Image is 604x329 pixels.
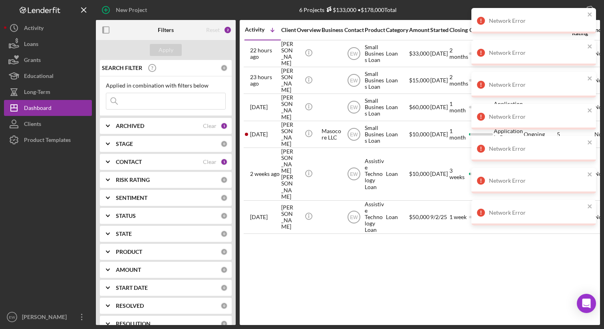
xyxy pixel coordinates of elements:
[322,27,343,33] div: Business
[250,104,268,110] time: 2025-09-22 20:57
[4,20,92,36] button: Activity
[116,141,133,147] b: STAGE
[322,122,342,147] div: Masocore LLC
[116,177,150,183] b: RISK RATING
[587,171,593,179] button: close
[24,20,44,38] div: Activity
[250,171,280,177] time: 2025-09-13 06:22
[221,266,228,273] div: 0
[365,148,384,200] div: Assistive Technology Loan
[221,194,228,201] div: 0
[386,201,408,233] div: Loan
[4,36,92,52] button: Loans
[116,321,151,327] b: RESOLUTION
[281,68,295,93] div: [PERSON_NAME]
[221,176,228,183] div: 0
[150,44,182,56] button: Apply
[116,123,144,129] b: ARCHIVED
[116,213,136,219] b: STATUS
[386,148,408,200] div: Loan
[24,52,41,70] div: Grants
[221,320,228,327] div: 0
[587,11,593,19] button: close
[24,36,38,54] div: Loans
[449,27,468,33] div: Closing
[350,51,358,56] text: EW
[324,6,356,13] div: $133,000
[350,132,358,137] text: EW
[489,50,585,56] div: Network Error
[281,94,295,120] div: [PERSON_NAME]
[587,107,593,115] button: close
[116,303,144,309] b: RESOLVED
[409,77,429,84] span: $15,000
[250,47,280,60] time: 2025-09-23 18:28
[365,68,384,93] div: Small Business Loan
[365,122,384,147] div: Small Business Loan
[102,65,142,71] b: SEARCH FILTER
[221,302,228,309] div: 0
[250,214,268,220] time: 2025-09-03 18:57
[409,27,429,33] div: Amount
[489,209,585,216] div: Network Error
[4,52,92,68] button: Grants
[221,122,228,130] div: 1
[116,267,141,273] b: AMOUNT
[250,74,280,87] time: 2025-09-23 17:05
[299,6,397,13] div: 6 Projects • $178,000 Total
[206,27,220,33] div: Reset
[577,294,596,313] div: Open Intercom Messenger
[449,100,466,114] time: 1 month
[281,41,295,66] div: [PERSON_NAME]
[350,78,358,84] text: EW
[116,285,148,291] b: START DATE
[409,131,429,138] span: $10,000
[221,64,228,72] div: 0
[24,84,50,102] div: Long-Term
[489,82,585,88] div: Network Error
[344,27,364,33] div: Contact
[116,2,147,18] div: New Project
[4,309,92,325] button: EW[PERSON_NAME]
[4,132,92,148] button: Product Templates
[449,74,468,87] time: 2 months
[4,100,92,116] button: Dashboard
[430,41,449,66] div: [DATE]
[365,201,384,233] div: Assistive Technology Loan
[221,158,228,165] div: 1
[24,100,52,118] div: Dashboard
[281,201,295,233] div: [PERSON_NAME]
[4,84,92,100] a: Long-Term
[224,26,232,34] div: 2
[409,213,429,220] span: $50,000
[555,2,600,18] button: Export
[365,27,385,33] div: Product
[4,116,92,132] button: Clients
[587,43,593,51] button: close
[449,47,468,60] time: 2 months
[386,68,408,93] div: Loan
[489,114,585,120] div: Network Error
[386,41,408,66] div: Loan
[386,122,408,147] div: Loan
[365,41,384,66] div: Small Business Loan
[245,26,264,33] div: Activity
[350,105,358,110] text: EW
[430,201,449,233] div: 9/2/25
[386,94,408,120] div: Loan
[430,122,449,147] div: [DATE]
[409,104,429,110] span: $60,000
[587,75,593,83] button: close
[24,68,54,86] div: Educational
[297,27,321,33] div: Overview
[116,159,142,165] b: CONTACT
[96,2,155,18] button: New Project
[221,230,228,237] div: 0
[365,94,384,120] div: Small Business Loan
[24,132,71,150] div: Product Templates
[489,146,585,152] div: Network Error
